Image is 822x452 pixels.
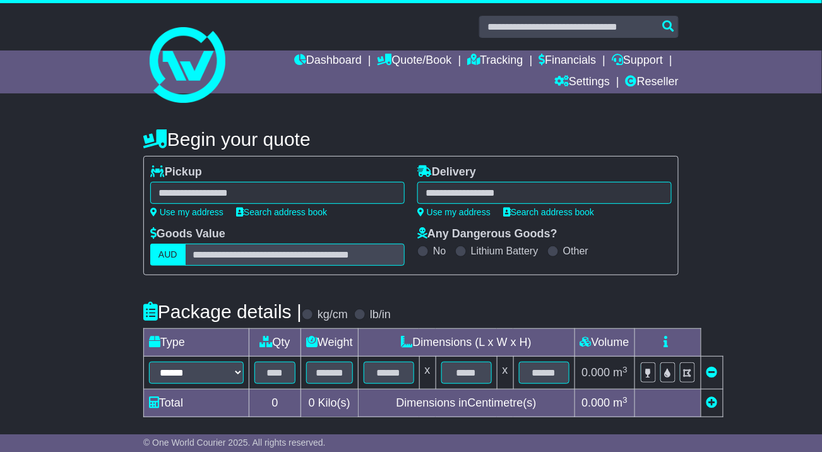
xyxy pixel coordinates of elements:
[563,245,588,257] label: Other
[309,396,315,409] span: 0
[419,357,436,390] td: x
[249,329,301,357] td: Qty
[614,366,628,379] span: m
[626,72,679,93] a: Reseller
[539,51,597,72] a: Financials
[623,395,628,405] sup: 3
[575,329,634,357] td: Volume
[581,396,610,409] span: 0.000
[706,366,718,379] a: Remove this item
[150,227,225,241] label: Goods Value
[150,165,202,179] label: Pickup
[249,390,301,417] td: 0
[301,390,359,417] td: Kilo(s)
[236,207,327,217] a: Search address book
[417,227,557,241] label: Any Dangerous Goods?
[358,390,575,417] td: Dimensions in Centimetre(s)
[370,308,391,322] label: lb/in
[612,51,663,72] a: Support
[144,390,249,417] td: Total
[554,72,610,93] a: Settings
[150,244,186,266] label: AUD
[503,207,594,217] a: Search address book
[144,329,249,357] td: Type
[623,365,628,374] sup: 3
[706,396,718,409] a: Add new item
[150,207,223,217] a: Use my address
[143,129,679,150] h4: Begin your quote
[417,207,491,217] a: Use my address
[358,329,575,357] td: Dimensions (L x W x H)
[497,357,513,390] td: x
[143,301,302,322] h4: Package details |
[417,165,476,179] label: Delivery
[433,245,446,257] label: No
[318,308,348,322] label: kg/cm
[471,245,539,257] label: Lithium Battery
[294,51,362,72] a: Dashboard
[614,396,628,409] span: m
[581,366,610,379] span: 0.000
[143,437,326,448] span: © One World Courier 2025. All rights reserved.
[467,51,523,72] a: Tracking
[378,51,452,72] a: Quote/Book
[301,329,359,357] td: Weight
